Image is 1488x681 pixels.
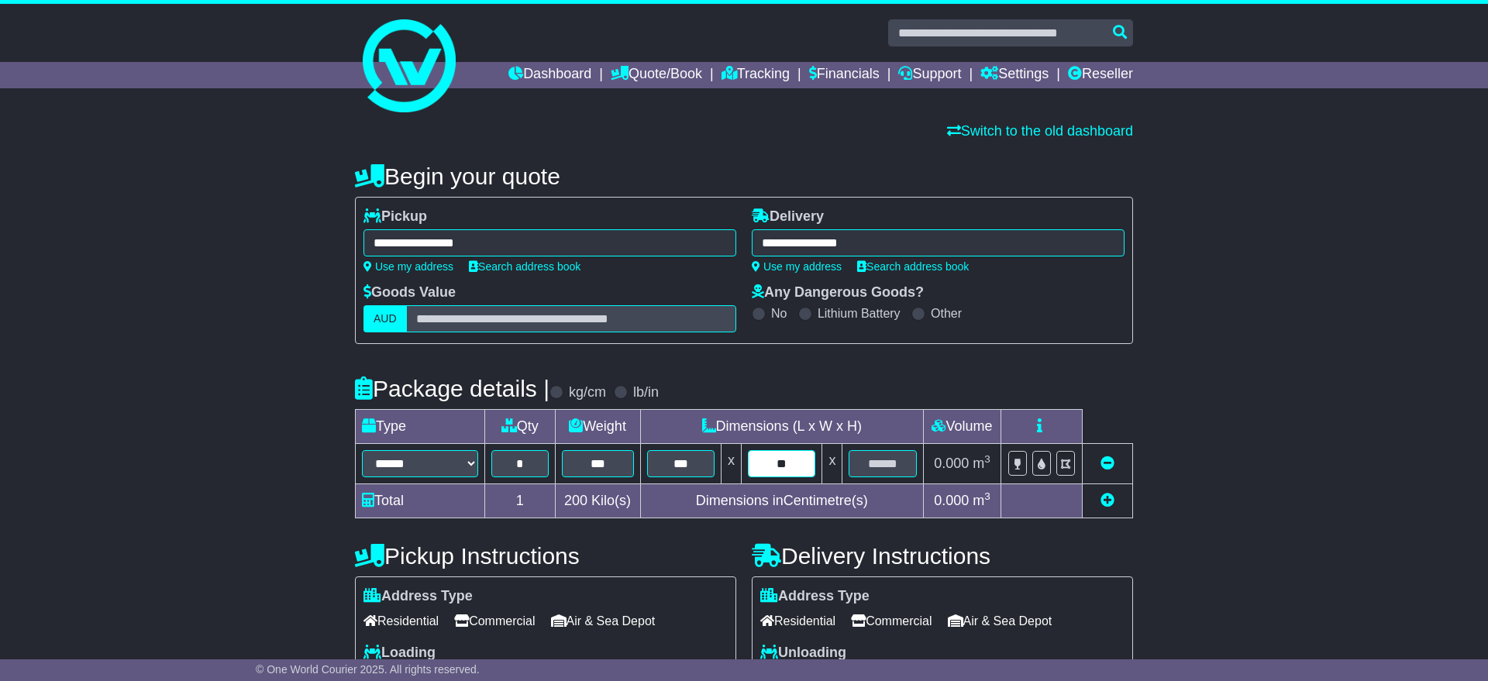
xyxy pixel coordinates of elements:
label: Pickup [363,208,427,225]
label: Lithium Battery [818,306,901,321]
span: m [973,456,990,471]
td: Dimensions (L x W x H) [640,410,923,444]
a: Switch to the old dashboard [947,123,1133,139]
span: Residential [363,609,439,633]
td: Dimensions in Centimetre(s) [640,484,923,518]
h4: Package details | [355,376,549,401]
span: Residential [760,609,835,633]
a: Financials [809,62,880,88]
span: 0.000 [934,456,969,471]
label: Address Type [363,588,473,605]
td: Total [356,484,485,518]
label: Other [931,306,962,321]
a: Remove this item [1100,456,1114,471]
a: Use my address [363,260,453,273]
span: Commercial [851,609,932,633]
sup: 3 [984,453,990,465]
td: Volume [923,410,1001,444]
label: Goods Value [363,284,456,301]
a: Search address book [857,260,969,273]
a: Support [898,62,961,88]
a: Tracking [722,62,790,88]
a: Add new item [1100,493,1114,508]
label: lb/in [633,384,659,401]
td: x [822,444,842,484]
td: Kilo(s) [555,484,640,518]
span: 200 [564,493,587,508]
td: 1 [485,484,556,518]
a: Settings [980,62,1049,88]
h4: Begin your quote [355,163,1133,189]
label: Delivery [752,208,824,225]
label: AUD [363,305,407,332]
span: Air & Sea Depot [948,609,1052,633]
a: Use my address [752,260,842,273]
h4: Delivery Instructions [752,543,1133,569]
h4: Pickup Instructions [355,543,736,569]
label: Address Type [760,588,870,605]
a: Reseller [1068,62,1133,88]
label: No [771,306,787,321]
a: Search address book [469,260,580,273]
td: Weight [555,410,640,444]
a: Quote/Book [611,62,702,88]
sup: 3 [984,490,990,502]
span: Commercial [454,609,535,633]
td: Qty [485,410,556,444]
span: 0.000 [934,493,969,508]
td: Type [356,410,485,444]
label: kg/cm [569,384,606,401]
span: © One World Courier 2025. All rights reserved. [256,663,480,676]
a: Dashboard [508,62,591,88]
span: Air & Sea Depot [551,609,656,633]
span: m [973,493,990,508]
label: Loading [363,645,436,662]
label: Any Dangerous Goods? [752,284,924,301]
td: x [722,444,742,484]
label: Unloading [760,645,846,662]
